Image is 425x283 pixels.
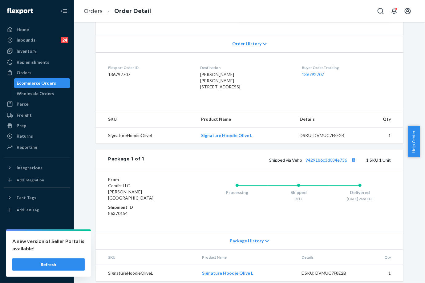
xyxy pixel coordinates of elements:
[4,25,70,34] a: Home
[17,91,55,97] div: Wholesale Orders
[4,131,70,141] a: Returns
[300,132,358,139] div: DSKU: DVMUC7F8E2B
[329,196,391,201] div: [DATE] 2am EDT
[17,133,33,139] div: Returns
[12,237,85,252] p: A new version of Seller Portal is available!
[232,41,261,47] span: Order History
[17,26,29,33] div: Home
[17,59,49,65] div: Replenishments
[17,177,44,183] div: Add Integration
[84,8,103,14] a: Orders
[364,250,403,265] th: Qty
[17,112,32,118] div: Freight
[4,121,70,131] a: Prep
[268,196,330,201] div: 9/17
[201,133,252,138] a: Signature Hoodie Olive L
[17,207,39,212] div: Add Fast Tag
[302,72,324,77] a: 136792707
[17,37,35,43] div: Inbounds
[4,175,70,185] a: Add Integration
[202,270,253,276] a: Signature Hoodie Olive L
[4,163,70,173] button: Integrations
[197,250,297,265] th: Product Name
[302,270,360,276] div: DSKU: DVMUC7F8E2B
[306,157,347,163] a: 94291b6c3d084e736
[17,144,37,150] div: Reporting
[17,123,26,129] div: Prep
[200,65,292,70] dt: Destination
[362,111,403,127] th: Qty
[206,189,268,196] div: Processing
[96,111,196,127] th: SKU
[4,205,70,215] a: Add Fast Tag
[350,156,358,164] button: Copy tracking number
[17,101,30,107] div: Parcel
[4,234,70,244] a: Settings
[108,204,182,210] dt: Shipment ID
[17,80,56,86] div: Ecommerce Orders
[268,189,330,196] div: Shipped
[4,266,70,276] button: Give Feedback
[388,5,400,17] button: Open notifications
[196,111,295,127] th: Product Name
[108,183,153,200] span: Comfrt LLC [PERSON_NAME][GEOGRAPHIC_DATA]
[200,72,240,89] span: [PERSON_NAME] [PERSON_NAME] [STREET_ADDRESS]
[329,189,391,196] div: Delivered
[4,57,70,67] a: Replenishments
[108,176,182,183] dt: From
[4,99,70,109] a: Parcel
[4,46,70,56] a: Inventory
[7,8,33,14] img: Flexport logo
[108,210,182,216] dd: 86370154
[269,157,358,163] span: Shipped via Veho
[17,48,36,54] div: Inventory
[58,5,70,17] button: Close Navigation
[14,89,71,99] a: Wholesale Orders
[96,250,197,265] th: SKU
[302,65,391,70] dt: Buyer Order Tracking
[96,265,197,281] td: SignatureHoodieOliveL
[14,78,71,88] a: Ecommerce Orders
[297,250,365,265] th: Details
[108,65,190,70] dt: Flexport Order ID
[108,156,144,164] div: Package 1 of 1
[108,71,190,78] dd: 136792707
[61,37,68,43] div: 24
[4,255,70,265] a: Help Center
[17,195,36,201] div: Fast Tags
[374,5,387,17] button: Open Search Box
[4,110,70,120] a: Freight
[4,35,70,45] a: Inbounds24
[364,265,403,281] td: 1
[4,193,70,203] button: Fast Tags
[4,245,70,255] a: Talk to Support
[96,127,196,144] td: SignatureHoodieOliveL
[4,142,70,152] a: Reporting
[362,127,403,144] td: 1
[402,5,414,17] button: Open account menu
[408,126,420,157] button: Help Center
[17,165,42,171] div: Integrations
[4,68,70,78] a: Orders
[144,156,391,164] div: 1 SKU 1 Unit
[230,238,264,244] span: Package History
[114,8,151,14] a: Order Detail
[295,111,362,127] th: Details
[79,2,156,20] ol: breadcrumbs
[17,70,31,76] div: Orders
[12,258,85,271] button: Refresh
